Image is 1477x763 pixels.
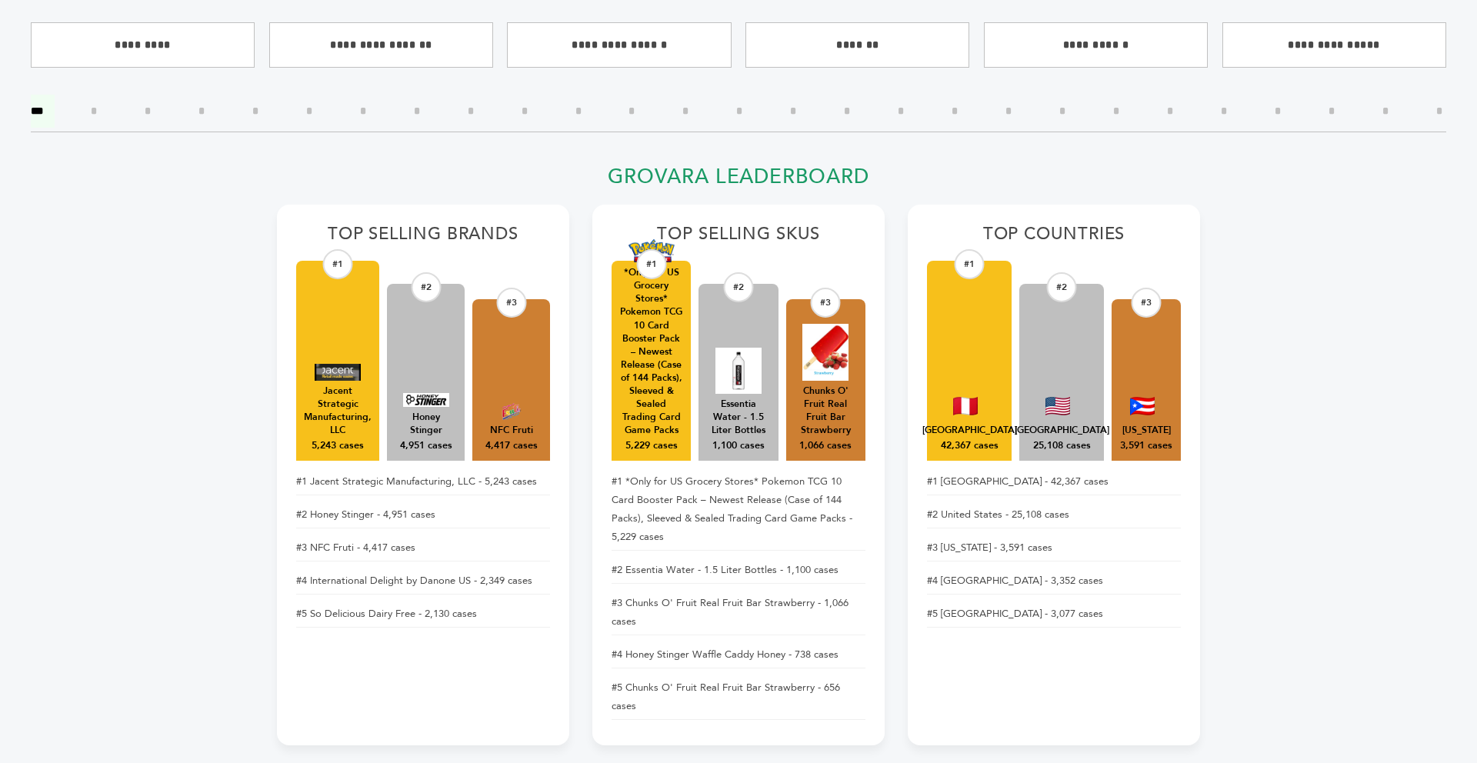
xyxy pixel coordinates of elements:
[1130,397,1155,415] img: Puerto Rico Flag
[927,501,1181,528] li: #2 United States - 25,108 cases
[312,439,364,453] div: 5,243 cases
[1015,424,1109,437] div: United States
[1132,288,1162,318] div: #3
[712,439,765,453] div: 1,100 cases
[490,424,533,437] div: NFC Fruti
[315,364,361,381] img: Jacent Strategic Manufacturing, LLC
[619,266,683,437] div: *Only for US Grocery Stores* Pokemon TCG 10 Card Booster Pack – Newest Release (Case of 144 Packs...
[927,601,1181,628] li: #5 [GEOGRAPHIC_DATA] - 3,077 cases
[411,272,441,302] div: #2
[296,468,550,495] li: #1 Jacent Strategic Manufacturing, LLC - 5,243 cases
[403,393,449,407] img: Honey Stinger
[296,568,550,595] li: #4 International Delight by Danone US - 2,349 cases
[927,568,1181,595] li: #4 [GEOGRAPHIC_DATA] - 3,352 cases
[485,439,538,453] div: 4,417 cases
[625,439,678,453] div: 5,229 cases
[612,224,865,253] h2: Top Selling SKUs
[1120,439,1172,453] div: 3,591 cases
[277,165,1200,198] h2: Grovara Leaderboard
[296,601,550,628] li: #5 So Delicious Dairy Free - 2,130 cases
[927,224,1181,253] h2: Top Countries
[1047,272,1077,302] div: #2
[488,403,535,420] img: NFC Fruti
[1045,397,1070,415] img: United States Flag
[400,439,452,453] div: 4,951 cases
[612,675,865,720] li: #5 Chunks O' Fruit Real Fruit Bar Strawberry - 656 cases
[612,468,865,551] li: #1 *Only for US Grocery Stores* Pokemon TCG 10 Card Booster Pack – Newest Release (Case of 144 Pa...
[628,239,675,263] img: *Only for US Grocery Stores* Pokemon TCG 10 Card Booster Pack – Newest Release (Case of 144 Packs...
[612,590,865,635] li: #3 Chunks O' Fruit Real Fruit Bar Strawberry - 1,066 cases
[296,535,550,561] li: #3 NFC Fruti - 4,417 cases
[922,424,1017,437] div: Peru
[799,439,852,453] div: 1,066 cases
[955,249,985,279] div: #1
[723,272,753,302] div: #2
[811,288,841,318] div: #3
[1122,424,1171,437] div: Puerto Rico
[612,641,865,668] li: #4 Honey Stinger Waffle Caddy Honey - 738 cases
[927,535,1181,561] li: #3 [US_STATE] - 3,591 cases
[636,249,666,279] div: #1
[296,224,550,253] h2: Top Selling Brands
[395,411,457,437] div: Honey Stinger
[927,468,1181,495] li: #1 [GEOGRAPHIC_DATA] - 42,367 cases
[296,501,550,528] li: #2 Honey Stinger - 4,951 cases
[802,324,849,381] img: Chunks O' Fruit Real Fruit Bar Strawberry
[612,557,865,584] li: #2 Essentia Water - 1.5 Liter Bottles - 1,100 cases
[706,398,770,437] div: Essentia Water - 1.5 Liter Bottles
[953,397,978,415] img: Peru Flag
[794,385,858,437] div: Chunks O' Fruit Real Fruit Bar Strawberry
[323,249,353,279] div: #1
[715,348,762,394] img: Essentia Water - 1.5 Liter Bottles
[941,439,999,453] div: 42,367 cases
[1033,439,1091,453] div: 25,108 cases
[496,288,526,318] div: #3
[304,385,372,437] div: Jacent Strategic Manufacturing, LLC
